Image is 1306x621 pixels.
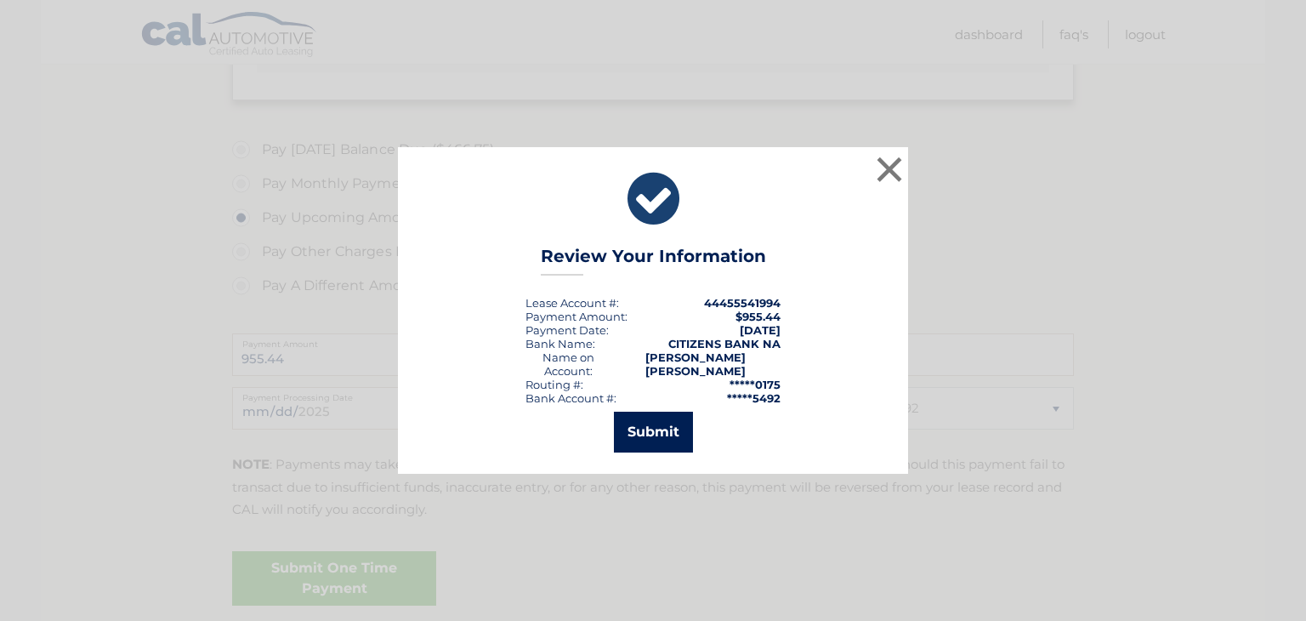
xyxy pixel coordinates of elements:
button: × [872,152,906,186]
div: Routing #: [525,378,583,391]
span: Payment Date [525,323,606,337]
span: $955.44 [735,310,781,323]
div: : [525,323,609,337]
button: Submit [614,412,693,453]
h3: Review Your Information [541,246,766,276]
strong: CITIZENS BANK NA [668,337,781,350]
div: Lease Account #: [525,296,619,310]
div: Name on Account: [525,350,611,378]
div: Bank Account #: [525,391,616,405]
strong: 44455541994 [704,296,781,310]
span: [DATE] [740,323,781,337]
div: Payment Amount: [525,310,627,323]
strong: [PERSON_NAME] [PERSON_NAME] [645,350,746,378]
div: Bank Name: [525,337,595,350]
